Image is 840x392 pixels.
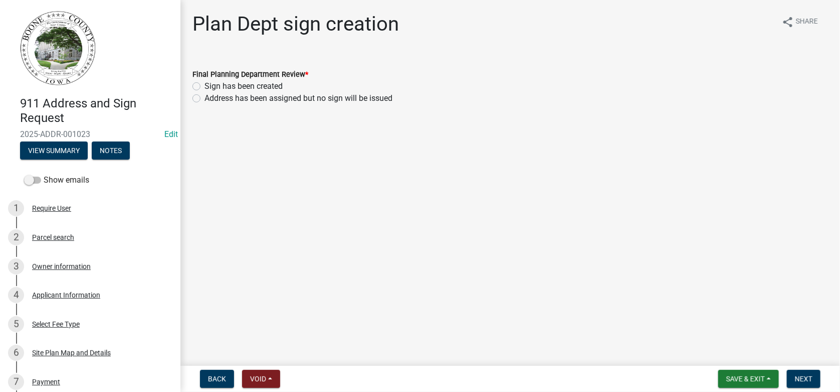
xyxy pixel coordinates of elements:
[32,234,74,241] div: Parcel search
[787,370,820,388] button: Next
[726,375,765,383] span: Save & Exit
[8,229,24,245] div: 2
[774,12,826,32] button: shareShare
[20,142,88,160] button: View Summary
[8,200,24,216] div: 1
[24,174,89,186] label: Show emails
[204,92,392,104] label: Address has been assigned but no sign will be issued
[32,349,111,356] div: Site Plan Map and Details
[200,370,234,388] button: Back
[32,292,100,299] div: Applicant Information
[20,11,96,86] img: Boone County, Iowa
[8,374,24,390] div: 7
[92,147,130,155] wm-modal-confirm: Notes
[8,258,24,275] div: 3
[192,71,308,78] label: Final Planning Department Review
[8,287,24,303] div: 4
[32,321,80,328] div: Select Fee Type
[782,16,794,28] i: share
[32,205,71,212] div: Require User
[718,370,779,388] button: Save & Exit
[795,375,812,383] span: Next
[164,129,178,139] wm-modal-confirm: Edit Application Number
[8,345,24,361] div: 6
[204,80,283,92] label: Sign has been created
[242,370,280,388] button: Void
[164,129,178,139] a: Edit
[250,375,266,383] span: Void
[208,375,226,383] span: Back
[8,316,24,332] div: 5
[20,129,160,139] span: 2025-ADDR-001023
[20,96,172,125] h4: 911 Address and Sign Request
[32,378,60,385] div: Payment
[92,142,130,160] button: Notes
[192,12,399,36] h1: Plan Dept sign creation
[20,147,88,155] wm-modal-confirm: Summary
[796,16,818,28] span: Share
[32,263,91,270] div: Owner information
